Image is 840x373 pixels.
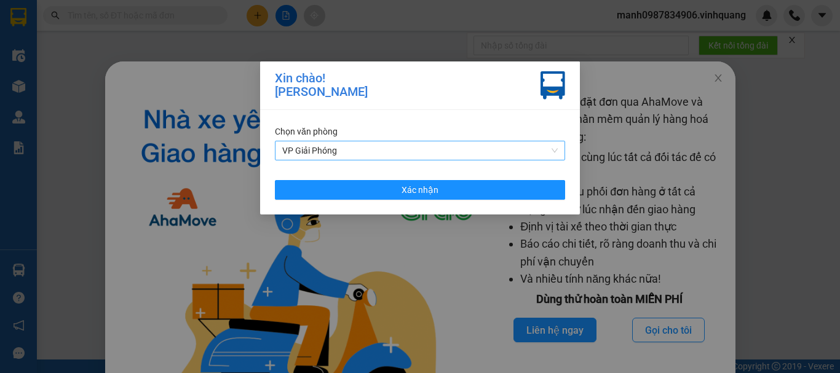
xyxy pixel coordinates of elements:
[275,125,565,138] div: Chọn văn phòng
[402,183,438,197] span: Xác nhận
[541,71,565,100] img: vxr-icon
[282,141,558,160] span: VP Giải Phóng
[275,71,368,100] div: Xin chào! [PERSON_NAME]
[275,180,565,200] button: Xác nhận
